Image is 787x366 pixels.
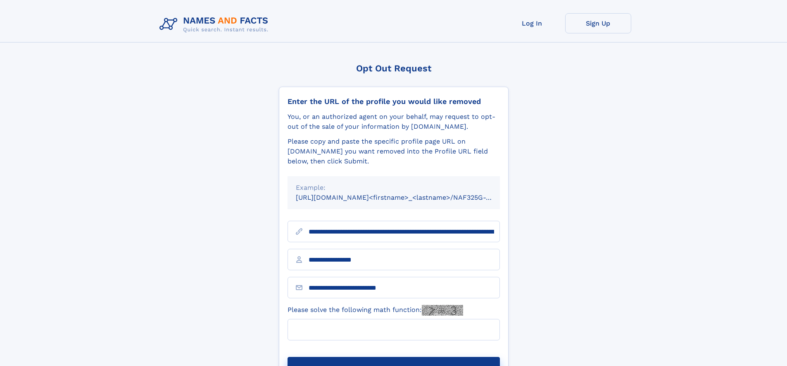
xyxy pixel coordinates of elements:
a: Log In [499,13,565,33]
img: Logo Names and Facts [156,13,275,35]
div: Example: [296,183,492,193]
label: Please solve the following math function: [288,305,463,316]
div: Please copy and paste the specific profile page URL on [DOMAIN_NAME] you want removed into the Pr... [288,137,500,166]
a: Sign Up [565,13,631,33]
div: Opt Out Request [279,63,509,73]
div: You, or an authorized agent on your behalf, may request to opt-out of the sale of your informatio... [288,112,500,132]
small: [URL][DOMAIN_NAME]<firstname>_<lastname>/NAF325G-xxxxxxxx [296,194,516,201]
div: Enter the URL of the profile you would like removed [288,97,500,106]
